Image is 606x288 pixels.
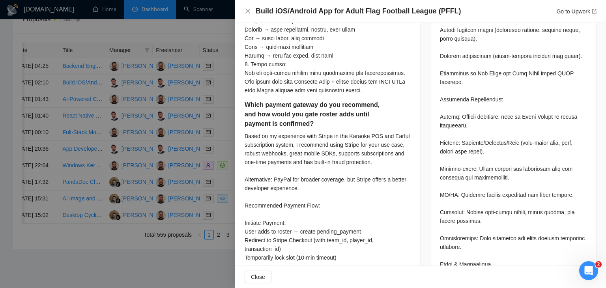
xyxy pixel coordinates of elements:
[595,261,602,267] span: 2
[256,6,461,16] h4: Build iOS/Android App for Adult Flag Football League (PFFL)
[245,8,251,14] span: close
[245,100,386,129] h5: Which payment gateway do you recommend, and how would you gate roster adds until payment is confi...
[579,261,598,280] iframe: Intercom live chat
[556,8,597,15] a: Go to Upworkexport
[251,273,265,281] span: Close
[245,8,251,15] button: Close
[592,9,597,14] span: export
[245,271,271,283] button: Close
